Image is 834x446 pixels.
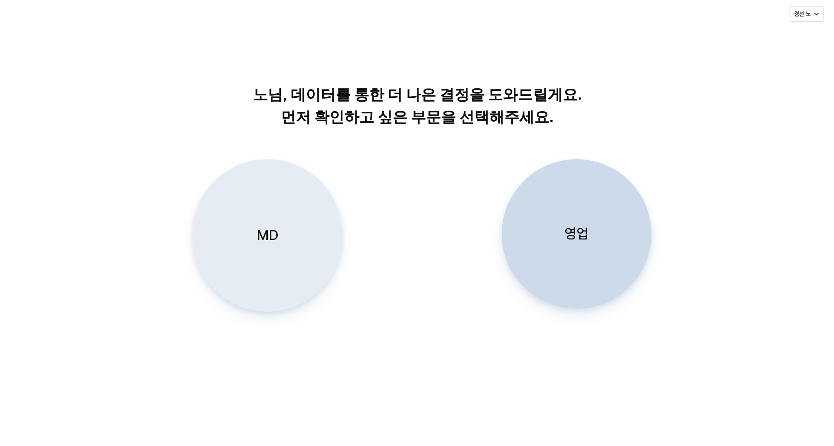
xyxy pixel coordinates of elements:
[163,83,672,128] p: 노님, 데이터를 통한 더 나은 결정을 도와드릴게요. 먼저 확인하고 싶은 부문을 선택해주세요.
[790,6,824,22] button: 경선 노
[794,10,811,18] p: 경선 노
[193,159,342,312] button: MD
[502,159,651,309] button: 영업
[257,226,278,244] p: MD
[565,224,589,243] p: 영업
